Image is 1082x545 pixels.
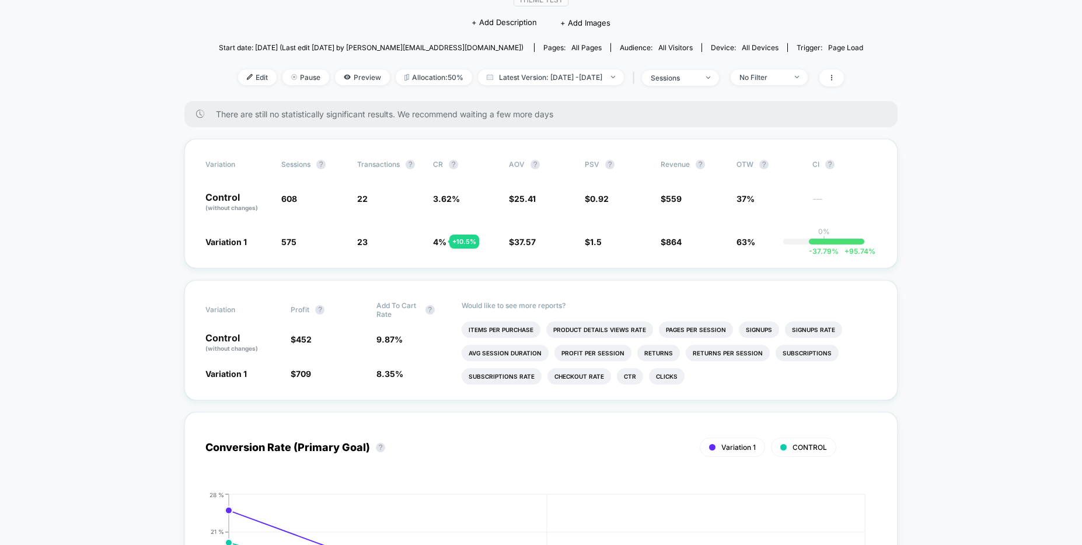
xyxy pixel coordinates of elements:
li: Profit Per Session [554,345,631,361]
span: CONTROL [793,443,827,452]
span: Start date: [DATE] (Last edit [DATE] by [PERSON_NAME][EMAIL_ADDRESS][DOMAIN_NAME]) [219,43,523,52]
span: AOV [509,160,525,169]
div: Audience: [620,43,693,52]
p: | [823,236,825,244]
span: $ [585,194,609,204]
span: $ [509,194,536,204]
span: Variation 1 [721,443,756,452]
span: Latest Version: [DATE] - [DATE] [478,69,624,85]
span: 9.87 % [376,334,403,344]
div: sessions [651,74,697,82]
span: all devices [742,43,779,52]
span: 559 [666,194,682,204]
button: ? [406,160,415,169]
button: ? [530,160,540,169]
tspan: 28 % [210,491,224,498]
span: 1.5 [590,237,602,247]
span: 37.57 [514,237,536,247]
button: ? [316,160,326,169]
span: + Add Images [560,18,610,27]
span: 63% [737,237,755,247]
button: ? [315,305,324,315]
button: ? [425,305,435,315]
span: 25.41 [514,194,536,204]
span: $ [585,237,602,247]
span: CR [433,160,443,169]
span: Device: [701,43,787,52]
tspan: 21 % [211,528,224,535]
button: ? [605,160,615,169]
div: Pages: [543,43,602,52]
span: Transactions [357,160,400,169]
li: Ctr [617,368,643,385]
p: Control [205,333,279,353]
img: end [291,74,297,80]
span: -37.79 % [809,247,839,256]
li: Returns [637,345,680,361]
li: Pages Per Session [659,322,733,338]
div: + 10.5 % [449,235,479,249]
span: --- [812,195,877,212]
span: 575 [281,237,296,247]
p: Control [205,193,270,212]
span: Revenue [661,160,690,169]
img: end [611,76,615,78]
li: Signups Rate [785,322,842,338]
p: 0% [818,227,830,236]
span: Preview [335,69,390,85]
span: Variation 1 [205,369,247,379]
span: | [630,69,642,86]
li: Signups [739,322,779,338]
span: + Add Description [472,17,537,29]
span: $ [661,237,682,247]
span: $ [291,334,312,344]
span: $ [509,237,536,247]
p: Would like to see more reports? [462,301,877,310]
span: (without changes) [205,204,258,211]
img: edit [247,74,253,80]
span: (without changes) [205,345,258,352]
span: $ [291,369,311,379]
li: Items Per Purchase [462,322,540,338]
span: Variation 1 [205,237,247,247]
div: No Filter [739,73,786,82]
span: 95.74 % [839,247,875,256]
img: calendar [487,74,493,80]
div: Trigger: [797,43,863,52]
span: CI [812,160,877,169]
li: Product Details Views Rate [546,322,653,338]
span: 0.92 [590,194,609,204]
span: Sessions [281,160,310,169]
span: All Visitors [658,43,693,52]
li: Returns Per Session [686,345,770,361]
span: 864 [666,237,682,247]
span: Allocation: 50% [396,69,472,85]
span: Profit [291,305,309,314]
li: Avg Session Duration [462,345,549,361]
span: 608 [281,194,297,204]
li: Subscriptions Rate [462,368,542,385]
span: $ [661,194,682,204]
span: Edit [238,69,277,85]
span: Variation [205,160,270,169]
button: ? [376,443,385,452]
li: Checkout Rate [547,368,611,385]
li: Clicks [649,368,685,385]
span: 22 [357,194,368,204]
span: 3.62 % [433,194,460,204]
img: end [706,76,710,79]
button: ? [825,160,835,169]
span: There are still no statistically significant results. We recommend waiting a few more days [216,109,874,119]
button: ? [696,160,705,169]
span: PSV [585,160,599,169]
span: all pages [571,43,602,52]
span: 37% [737,194,755,204]
button: ? [449,160,458,169]
img: end [795,76,799,78]
span: OTW [737,160,801,169]
span: Variation [205,301,270,319]
span: 709 [296,369,311,379]
li: Subscriptions [776,345,839,361]
span: Page Load [828,43,863,52]
img: rebalance [404,74,409,81]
